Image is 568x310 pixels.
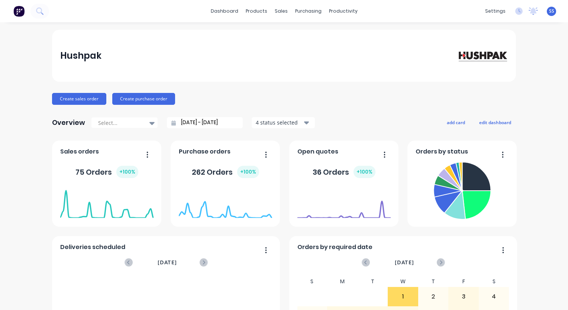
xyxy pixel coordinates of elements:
[297,276,327,287] div: S
[416,147,468,156] span: Orders by status
[242,6,271,17] div: products
[112,93,175,105] button: Create purchase order
[291,6,325,17] div: purchasing
[207,6,242,17] a: dashboard
[358,276,388,287] div: T
[313,166,375,178] div: 36 Orders
[549,8,554,14] span: SS
[271,6,291,17] div: sales
[479,276,509,287] div: S
[60,147,99,156] span: Sales orders
[474,117,516,127] button: edit dashboard
[418,276,449,287] div: T
[60,48,101,63] div: Hushpak
[395,258,414,267] span: [DATE]
[75,166,138,178] div: 75 Orders
[456,49,508,62] img: Hushpak
[192,166,259,178] div: 262 Orders
[252,117,315,128] button: 4 status selected
[354,166,375,178] div: + 100 %
[179,147,230,156] span: Purchase orders
[158,258,177,267] span: [DATE]
[419,287,448,306] div: 2
[442,117,470,127] button: add card
[481,6,509,17] div: settings
[449,287,478,306] div: 3
[388,276,418,287] div: W
[52,93,106,105] button: Create sales order
[297,147,338,156] span: Open quotes
[297,243,372,252] span: Orders by required date
[327,276,358,287] div: M
[256,119,303,126] div: 4 status selected
[13,6,25,17] img: Factory
[479,287,509,306] div: 4
[325,6,361,17] div: productivity
[237,166,259,178] div: + 100 %
[388,287,418,306] div: 1
[52,115,85,130] div: Overview
[116,166,138,178] div: + 100 %
[448,276,479,287] div: F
